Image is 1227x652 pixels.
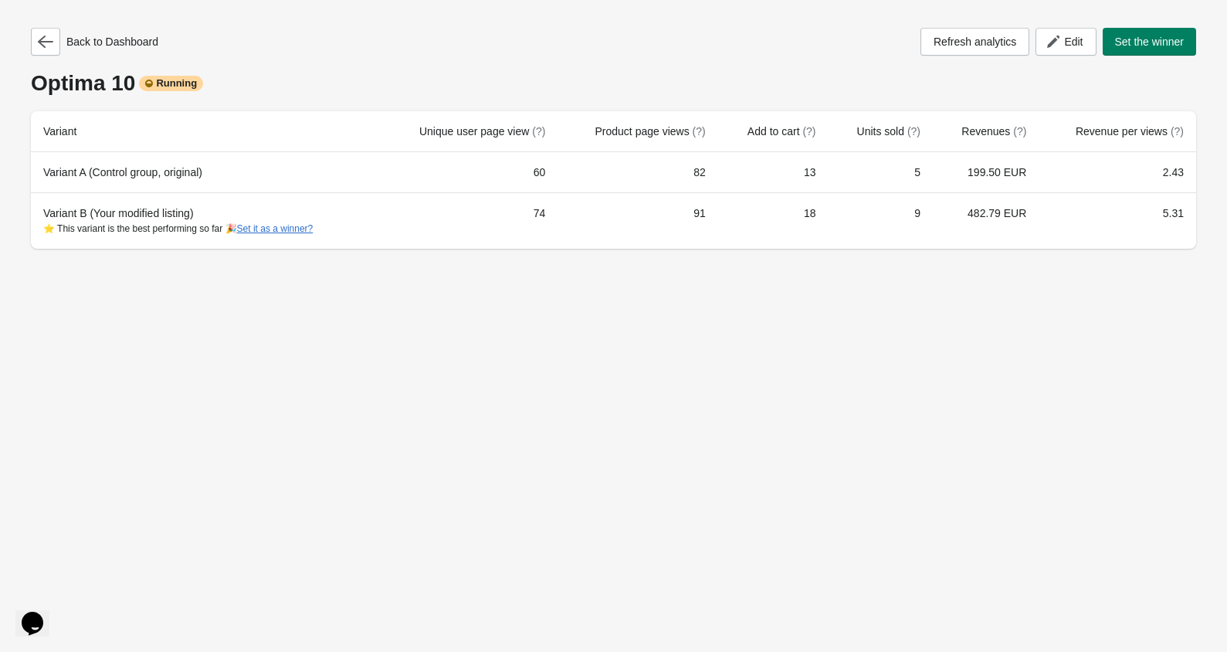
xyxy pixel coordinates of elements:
[1013,125,1026,138] span: (?)
[802,125,815,138] span: (?)
[558,192,717,249] td: 91
[379,192,558,249] td: 74
[718,192,829,249] td: 18
[419,125,545,138] span: Unique user page view
[1115,36,1185,48] span: Set the winner
[595,125,706,138] span: Product page views
[718,152,829,192] td: 13
[532,125,545,138] span: (?)
[379,152,558,192] td: 60
[1103,28,1197,56] button: Set the winner
[857,125,920,138] span: Units sold
[933,192,1039,249] td: 482.79 EUR
[907,125,920,138] span: (?)
[1076,125,1184,138] span: Revenue per views
[1064,36,1083,48] span: Edit
[747,125,816,138] span: Add to cart
[15,590,65,637] iframe: chat widget
[43,165,367,180] div: Variant A (Control group, original)
[1039,192,1196,249] td: 5.31
[961,125,1026,138] span: Revenues
[693,125,706,138] span: (?)
[31,111,379,152] th: Variant
[43,205,367,236] div: Variant B (Your modified listing)
[933,152,1039,192] td: 199.50 EUR
[237,223,314,234] button: Set it as a winner?
[1035,28,1096,56] button: Edit
[1171,125,1184,138] span: (?)
[43,221,367,236] div: ⭐ This variant is the best performing so far 🎉
[829,192,933,249] td: 9
[31,28,158,56] div: Back to Dashboard
[1039,152,1196,192] td: 2.43
[558,152,717,192] td: 82
[920,28,1029,56] button: Refresh analytics
[31,71,1196,96] div: Optima 10
[139,76,203,91] div: Running
[934,36,1016,48] span: Refresh analytics
[829,152,933,192] td: 5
